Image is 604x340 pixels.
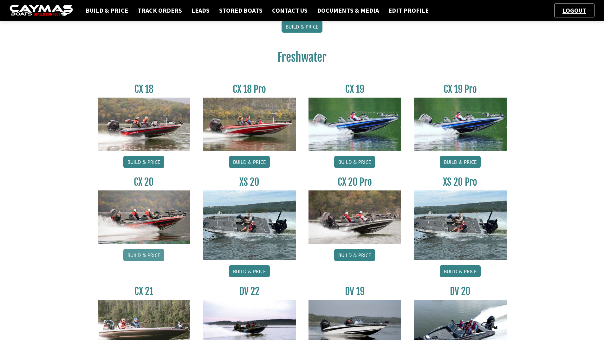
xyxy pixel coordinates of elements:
a: Build & Price [334,249,375,261]
img: CX-18S_thumbnail.jpg [98,98,191,151]
img: CX-20_thumbnail.jpg [98,190,191,244]
a: Logout [559,6,589,14]
h2: Freshwater [98,50,507,68]
a: Documents & Media [314,6,382,15]
img: CX-18SS_thumbnail.jpg [203,98,296,151]
a: Build & Price [123,156,164,168]
a: Track Orders [134,6,185,15]
h3: CX 19 [308,83,401,95]
h3: DV 20 [414,285,507,297]
img: caymas-dealer-connect-2ed40d3bc7270c1d8d7ffb4b79bf05adc795679939227970def78ec6f6c03838.gif [10,5,73,16]
a: Edit Profile [385,6,432,15]
img: XS_20_resized.jpg [414,190,507,260]
h3: DV 19 [308,285,401,297]
h3: DV 22 [203,285,296,297]
a: Leads [188,6,213,15]
a: Build & Price [334,156,375,168]
h3: XS 20 Pro [414,176,507,188]
a: Build & Price [440,156,481,168]
a: Build & Price [82,6,131,15]
img: CX-20Pro_thumbnail.jpg [308,190,401,244]
a: Build & Price [440,265,481,277]
h3: CX 21 [98,285,191,297]
a: Contact Us [269,6,311,15]
a: Build & Price [229,156,270,168]
h3: CX 20 Pro [308,176,401,188]
img: XS_20_resized.jpg [203,190,296,260]
h3: CX 19 Pro [414,83,507,95]
h3: CX 20 [98,176,191,188]
a: Build & Price [282,21,322,33]
a: Build & Price [123,249,164,261]
h3: CX 18 [98,83,191,95]
h3: XS 20 [203,176,296,188]
img: CX19_thumbnail.jpg [308,98,401,151]
a: Stored Boats [216,6,266,15]
a: Build & Price [229,265,270,277]
img: CX19_thumbnail.jpg [414,98,507,151]
h3: CX 18 Pro [203,83,296,95]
